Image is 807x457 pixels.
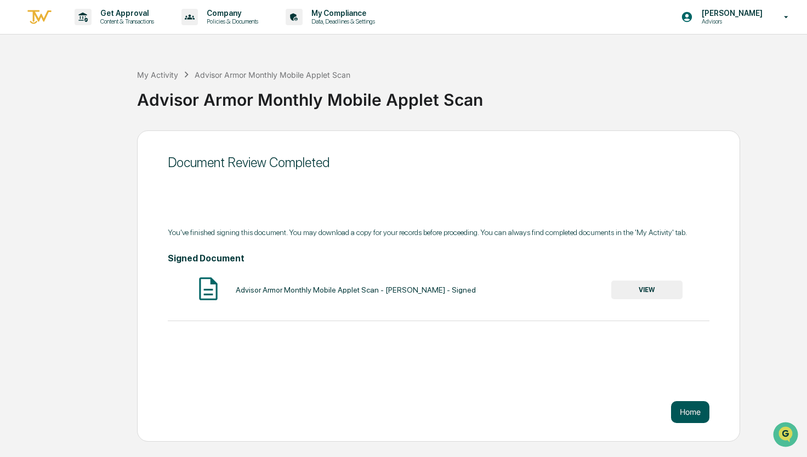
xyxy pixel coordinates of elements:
h4: Signed Document [168,253,709,264]
p: How can we help? [11,23,200,41]
button: VIEW [611,281,683,299]
input: Clear [29,50,181,61]
a: Powered byPylon [77,185,133,194]
div: 🔎 [11,160,20,169]
p: Policies & Documents [198,18,264,25]
div: Advisor Armor Monthly Mobile Applet Scan - [PERSON_NAME] - Signed [236,285,476,294]
p: Data, Deadlines & Settings [303,18,380,25]
button: Start new chat [186,87,200,100]
p: Get Approval [92,9,160,18]
img: Document Icon [195,275,222,302]
p: [PERSON_NAME] [693,9,768,18]
p: Advisors [693,18,768,25]
div: Start new chat [37,84,180,95]
p: My Compliance [303,9,380,18]
div: 🖐️ [11,139,20,148]
a: 🗄️Attestations [75,134,140,153]
p: Company [198,9,264,18]
span: Attestations [90,138,136,149]
div: My Activity [137,70,178,79]
div: You've finished signing this document. You may download a copy for your records before proceeding... [168,228,709,237]
div: Advisor Armor Monthly Mobile Applet Scan [137,81,802,110]
div: Advisor Armor Monthly Mobile Applet Scan [195,70,350,79]
span: Data Lookup [22,159,69,170]
img: logo [26,8,53,26]
div: Document Review Completed [168,155,709,170]
a: 🔎Data Lookup [7,155,73,174]
iframe: Open customer support [772,421,802,450]
div: 🗄️ [79,139,88,148]
a: 🖐️Preclearance [7,134,75,153]
img: 1746055101610-c473b297-6a78-478c-a979-82029cc54cd1 [11,84,31,104]
div: We're available if you need us! [37,95,139,104]
span: Preclearance [22,138,71,149]
span: Pylon [109,186,133,194]
button: Home [671,401,709,423]
p: Content & Transactions [92,18,160,25]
